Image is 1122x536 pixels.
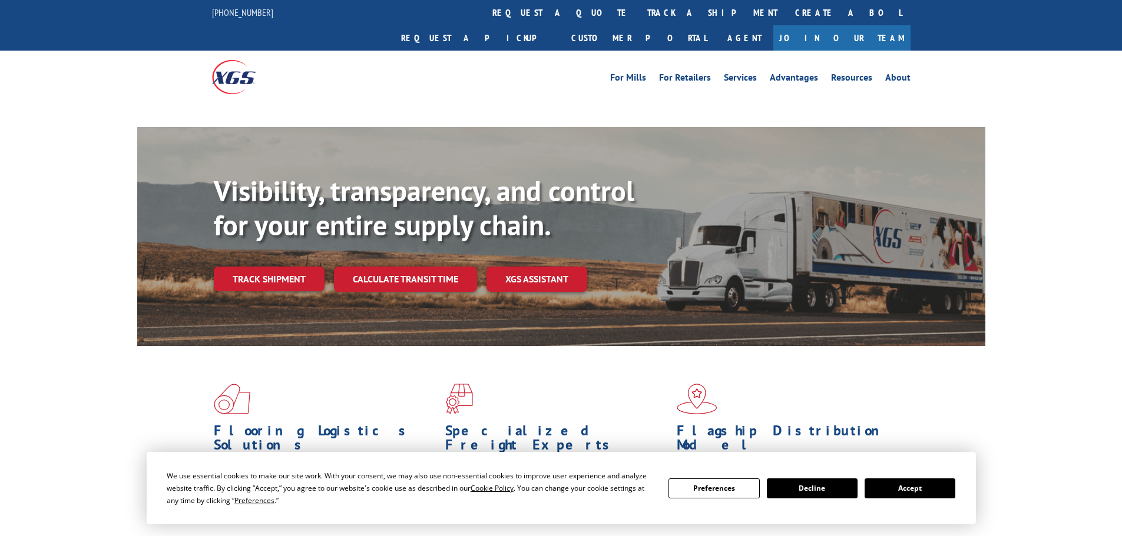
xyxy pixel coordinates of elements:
[147,452,976,524] div: Cookie Consent Prompt
[716,25,773,51] a: Agent
[677,384,717,414] img: xgs-icon-flagship-distribution-model-red
[677,424,899,458] h1: Flagship Distribution Model
[471,483,514,493] span: Cookie Policy
[214,172,634,243] b: Visibility, transparency, and control for your entire supply chain.
[865,478,955,498] button: Accept
[668,478,759,498] button: Preferences
[334,267,477,292] a: Calculate transit time
[610,73,646,86] a: For Mills
[773,25,911,51] a: Join Our Team
[770,73,818,86] a: Advantages
[445,424,668,458] h1: Specialized Freight Experts
[885,73,911,86] a: About
[767,478,858,498] button: Decline
[214,424,436,458] h1: Flooring Logistics Solutions
[214,267,325,291] a: Track shipment
[445,384,473,414] img: xgs-icon-focused-on-flooring-red
[234,495,274,505] span: Preferences
[167,470,654,507] div: We use essential cookies to make our site work. With your consent, we may also use non-essential ...
[831,73,872,86] a: Resources
[212,6,273,18] a: [PHONE_NUMBER]
[392,25,562,51] a: Request a pickup
[214,384,250,414] img: xgs-icon-total-supply-chain-intelligence-red
[724,73,757,86] a: Services
[562,25,716,51] a: Customer Portal
[659,73,711,86] a: For Retailers
[486,267,587,292] a: XGS ASSISTANT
